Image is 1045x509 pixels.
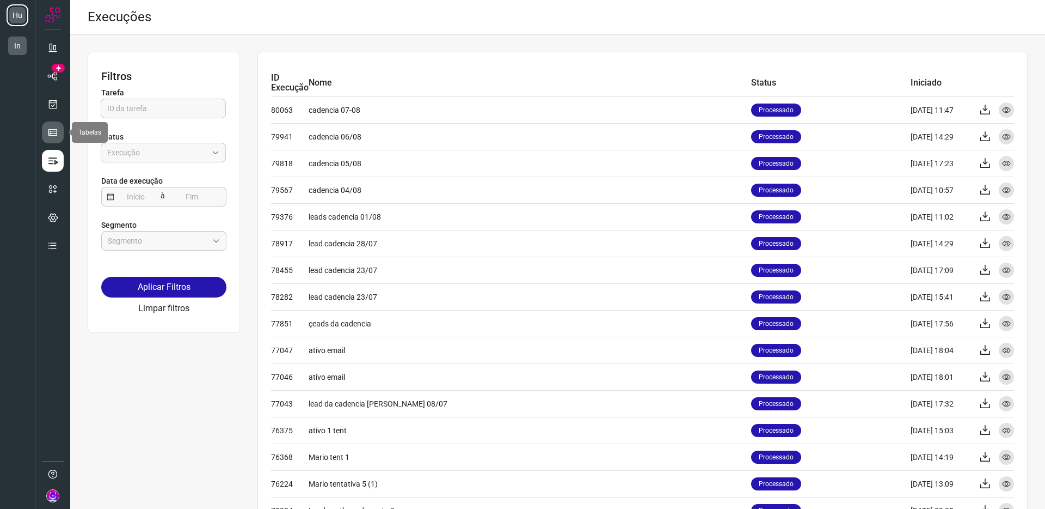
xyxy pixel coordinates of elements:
[751,397,801,410] p: Processado
[309,337,751,363] td: ativo email
[7,4,28,26] li: Hu
[271,337,309,363] td: 77047
[911,283,970,310] td: [DATE] 15:41
[309,123,751,150] td: cadencia 06/08
[271,444,309,470] td: 76368
[271,283,309,310] td: 78282
[101,175,226,187] p: Data de execução
[309,203,751,230] td: leads cadencia 01/08
[911,470,970,497] td: [DATE] 13:09
[271,417,309,444] td: 76375
[911,150,970,177] td: [DATE] 17:23
[271,257,309,283] td: 78455
[751,424,801,437] p: Processado
[108,232,208,250] input: Segmento
[107,99,219,118] input: ID da tarefa
[309,70,751,96] td: Nome
[88,9,151,25] h2: Execuções
[101,220,226,231] p: Segmento
[911,123,970,150] td: [DATE] 14:29
[101,87,226,99] p: Tarefa
[911,257,970,283] td: [DATE] 17:09
[911,96,970,123] td: [DATE] 11:47
[309,417,751,444] td: ativo 1 tent
[751,264,801,277] p: Processado
[751,371,801,384] p: Processado
[911,390,970,417] td: [DATE] 17:32
[170,187,214,206] input: Fim
[911,70,970,96] td: Iniciado
[271,230,309,257] td: 78917
[101,277,226,298] button: Aplicar Filtros
[751,157,801,170] p: Processado
[751,184,801,197] p: Processado
[114,187,158,206] input: Início
[751,344,801,357] p: Processado
[911,417,970,444] td: [DATE] 15:03
[751,451,801,464] p: Processado
[309,363,751,390] td: ativo email
[138,302,189,315] button: Limpar filtros
[911,177,970,203] td: [DATE] 10:57
[271,203,309,230] td: 79376
[7,35,28,57] li: In
[751,70,911,96] td: Status
[309,177,751,203] td: cadencia 04/08
[911,310,970,337] td: [DATE] 17:56
[158,186,168,206] span: à
[751,104,801,117] p: Processado
[911,203,970,230] td: [DATE] 11:02
[309,257,751,283] td: lead cadencia 23/07
[309,96,751,123] td: cadencia 07-08
[107,143,207,162] input: Execução
[271,470,309,497] td: 76224
[309,310,751,337] td: çeads da cadencia
[271,70,309,96] td: ID Execução
[271,150,309,177] td: 79818
[309,150,751,177] td: cadencia 05/08
[271,363,309,390] td: 77046
[271,390,309,417] td: 77043
[751,290,801,304] p: Processado
[309,390,751,417] td: lead da cadencia [PERSON_NAME] 08/07
[101,70,226,83] h3: Filtros
[751,317,801,330] p: Processado
[751,477,801,490] p: Processado
[78,129,101,136] span: Tabelas
[911,444,970,470] td: [DATE] 14:19
[911,230,970,257] td: [DATE] 14:29
[271,177,309,203] td: 79567
[46,489,59,502] img: 2fb61f6b71bb1d003435454fc0c968dc.jpg
[309,444,751,470] td: Mario tent 1
[309,283,751,310] td: lead cadencia 23/07
[271,96,309,123] td: 80063
[751,210,801,223] p: Processado
[911,337,970,363] td: [DATE] 18:04
[309,230,751,257] td: lead cadencia 28/07
[751,130,801,143] p: Processado
[751,237,801,250] p: Processado
[101,131,226,143] p: Status
[271,310,309,337] td: 77851
[911,363,970,390] td: [DATE] 18:01
[45,7,61,23] img: Logo
[271,123,309,150] td: 79941
[309,470,751,497] td: Mario tentativa 5 (1)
